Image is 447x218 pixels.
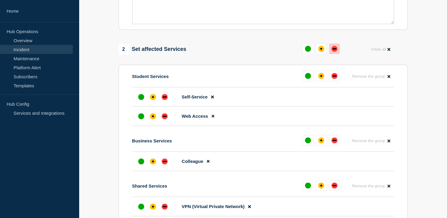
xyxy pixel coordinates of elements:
div: down [162,113,168,119]
div: affected [318,73,324,79]
button: down [329,43,340,54]
span: Web Access [182,114,208,119]
div: down [331,137,337,143]
span: Remove the group [352,139,385,143]
button: Remove the group [348,180,394,192]
button: Remove the group [348,135,394,147]
p: Shared Services [132,183,167,188]
button: down [329,70,340,81]
div: affected [318,46,324,52]
span: Remove the group [352,74,385,79]
button: down [329,180,340,191]
button: up [303,135,313,146]
span: Remove the group [352,184,385,188]
button: affected [316,135,327,146]
button: affected [316,70,327,81]
div: up [305,137,311,143]
span: VPN (Virtual Private Network) [182,204,245,209]
button: Remove the group [348,70,394,82]
div: affected [318,182,324,188]
div: up [305,73,311,79]
div: affected [150,204,156,210]
div: up [305,182,311,188]
div: down [162,158,168,164]
div: down [162,94,168,100]
div: affected [150,158,156,164]
p: Student Services [132,74,169,79]
button: up [303,70,313,81]
span: 2 [119,44,129,54]
button: affected [316,43,327,54]
div: affected [150,94,156,100]
div: up [138,113,144,119]
button: down [329,135,340,146]
div: Set affected Services [119,44,186,54]
p: Business Services [132,138,172,143]
div: down [331,46,337,52]
button: Clear all [368,43,394,55]
div: affected [318,137,324,143]
div: up [138,204,144,210]
button: up [303,180,313,191]
span: Self-Service [182,94,208,99]
div: up [138,94,144,100]
button: up [303,43,313,54]
div: affected [150,113,156,119]
div: down [162,204,168,210]
div: down [331,73,337,79]
div: up [138,158,144,164]
div: up [305,46,311,52]
button: affected [316,180,327,191]
div: down [331,182,337,188]
span: Colleague [182,159,203,164]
